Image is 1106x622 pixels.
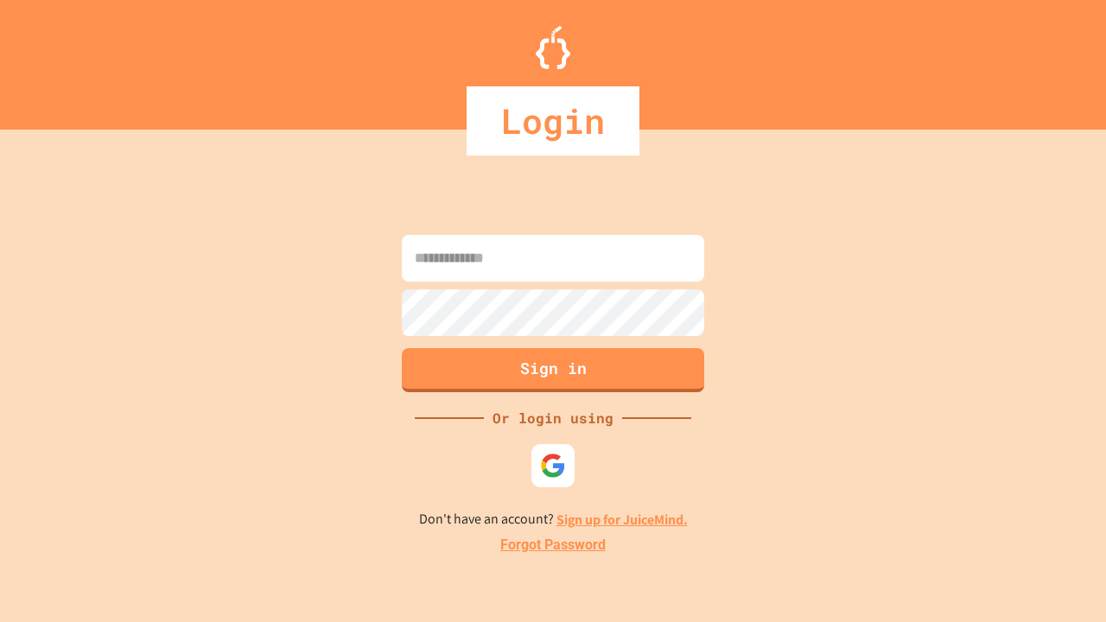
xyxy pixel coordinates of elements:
[540,453,566,479] img: google-icon.svg
[500,535,606,555] a: Forgot Password
[484,408,622,428] div: Or login using
[419,509,688,530] p: Don't have an account?
[536,26,570,69] img: Logo.svg
[402,348,704,392] button: Sign in
[467,86,639,155] div: Login
[556,511,688,529] a: Sign up for JuiceMind.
